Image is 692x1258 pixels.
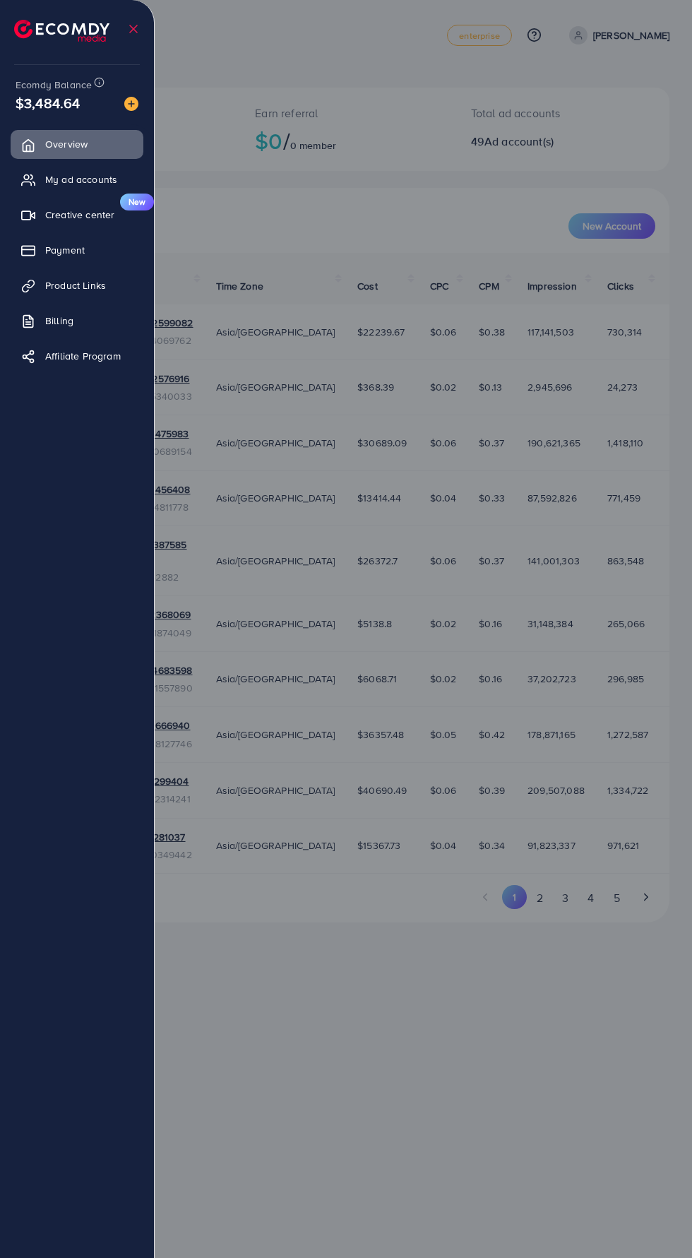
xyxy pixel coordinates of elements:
[45,243,85,257] span: Payment
[124,97,138,111] img: image
[45,314,73,328] span: Billing
[120,194,154,210] span: New
[45,172,117,186] span: My ad accounts
[11,201,143,229] a: Creative centerNew
[45,349,121,363] span: Affiliate Program
[11,271,143,299] a: Product Links
[14,20,109,42] img: logo
[45,137,88,151] span: Overview
[45,208,114,222] span: Creative center
[16,93,80,113] span: $3,484.64
[11,236,143,264] a: Payment
[11,165,143,194] a: My ad accounts
[45,278,106,292] span: Product Links
[11,307,143,335] a: Billing
[16,78,92,92] span: Ecomdy Balance
[11,130,143,158] a: Overview
[11,342,143,370] a: Affiliate Program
